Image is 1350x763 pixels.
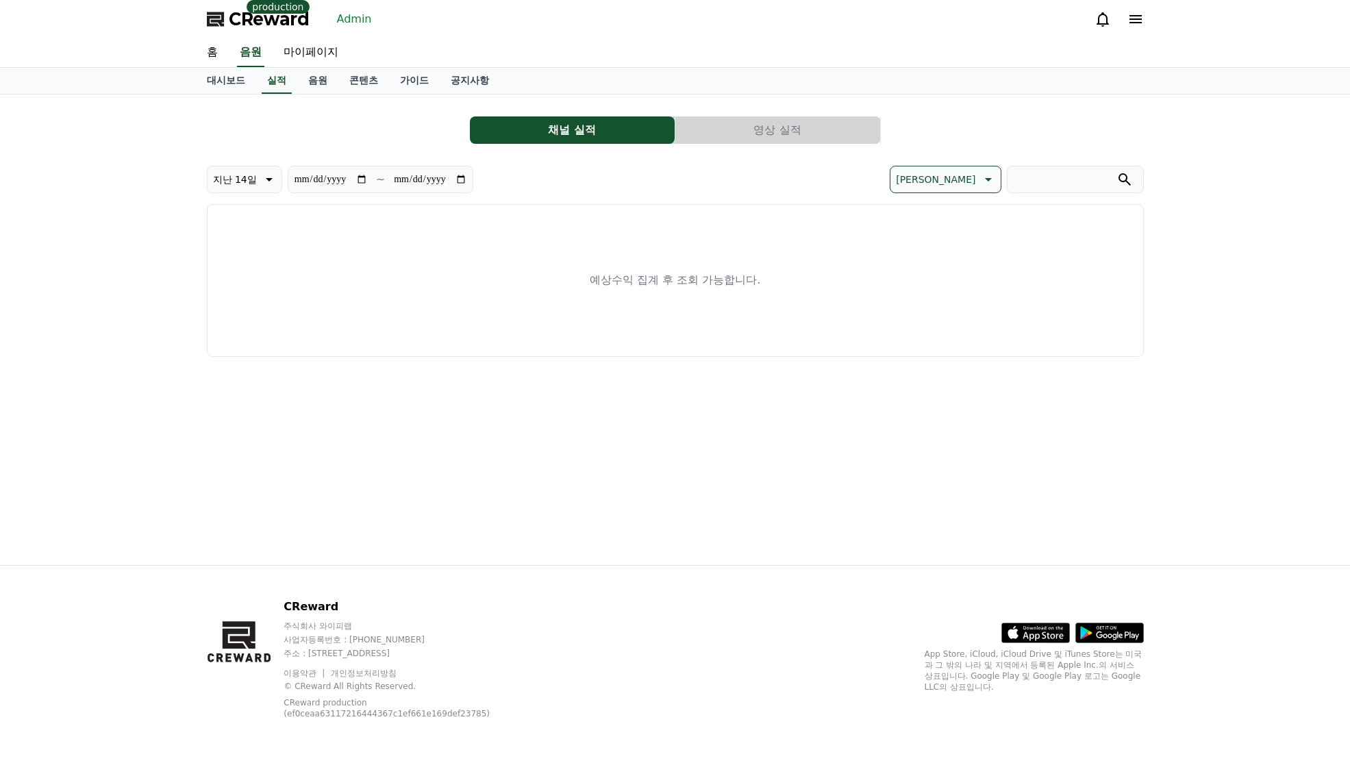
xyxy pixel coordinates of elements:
[297,68,338,94] a: 음원
[284,697,503,719] p: CReward production (ef0ceaa63117216444367c1ef661e169def23785)
[338,68,389,94] a: 콘텐츠
[284,681,524,692] p: © CReward All Rights Reserved.
[207,166,282,193] button: 지난 14일
[470,116,675,144] button: 채널 실적
[331,668,397,678] a: 개인정보처리방침
[389,68,440,94] a: 가이드
[196,68,256,94] a: 대시보드
[196,38,229,67] a: 홈
[273,38,349,67] a: 마이페이지
[590,272,760,288] p: 예상수익 집계 후 조회 가능합니다.
[470,116,675,144] a: 채널 실적
[284,599,524,615] p: CReward
[440,68,500,94] a: 공지사항
[675,116,880,144] button: 영상 실적
[284,648,524,659] p: 주소 : [STREET_ADDRESS]
[284,621,524,631] p: 주식회사 와이피랩
[229,8,310,30] span: CReward
[237,38,264,67] a: 음원
[262,68,292,94] a: 실적
[376,171,385,188] p: ~
[284,634,524,645] p: 사업자등록번호 : [PHONE_NUMBER]
[207,8,310,30] a: CReward
[896,170,975,189] p: [PERSON_NAME]
[925,649,1144,692] p: App Store, iCloud, iCloud Drive 및 iTunes Store는 미국과 그 밖의 나라 및 지역에서 등록된 Apple Inc.의 서비스 상표입니다. Goo...
[213,170,257,189] p: 지난 14일
[675,116,881,144] a: 영상 실적
[284,668,327,678] a: 이용약관
[890,166,1001,193] button: [PERSON_NAME]
[332,8,377,30] a: Admin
